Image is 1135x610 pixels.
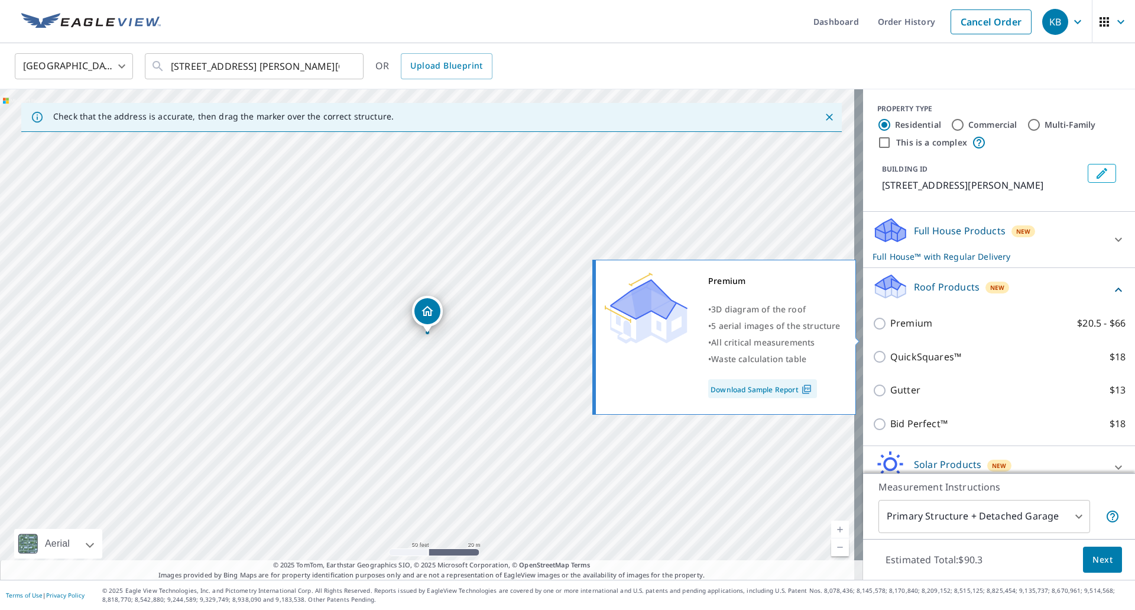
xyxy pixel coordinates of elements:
p: | [6,592,85,599]
span: New [1016,227,1031,236]
label: Multi-Family [1045,119,1096,131]
p: $18 [1110,350,1126,364]
a: Terms [571,560,591,569]
div: Roof ProductsNew [873,273,1126,306]
a: Terms of Use [6,591,43,599]
p: Bid Perfect™ [890,417,948,431]
p: [STREET_ADDRESS][PERSON_NAME] [882,178,1083,192]
span: Waste calculation table [711,353,806,364]
label: This is a complex [896,137,967,149]
label: Residential [895,119,941,131]
p: BUILDING ID [882,164,928,174]
p: Roof Products [914,280,980,294]
p: Solar Products [914,457,981,472]
div: OR [375,53,492,79]
p: $13 [1110,383,1126,398]
input: Search by address or latitude-longitude [171,50,339,83]
span: New [992,461,1007,470]
span: New [990,283,1005,292]
div: Aerial [14,529,102,559]
p: Estimated Total: $90.3 [876,547,992,573]
p: Full House Products [914,224,1006,238]
p: Premium [890,316,932,331]
button: Next [1083,547,1122,573]
div: [GEOGRAPHIC_DATA] [15,50,133,83]
p: QuickSquares™ [890,350,961,364]
div: Primary Structure + Detached Garage [878,500,1090,533]
button: Close [822,109,837,125]
div: PROPERTY TYPE [877,104,1121,114]
a: Current Level 19, Zoom Out [831,538,849,556]
p: Measurement Instructions [878,480,1120,494]
span: All critical measurements [711,337,815,348]
p: Gutter [890,383,920,398]
div: • [708,318,841,334]
a: Upload Blueprint [401,53,492,79]
div: Full House ProductsNewFull House™ with Regular Delivery [873,217,1126,263]
p: $20.5 - $66 [1077,316,1126,331]
div: Aerial [41,529,73,559]
div: • [708,351,841,367]
p: Check that the address is accurate, then drag the marker over the correct structure. [53,111,394,122]
div: Premium [708,273,841,289]
div: • [708,301,841,318]
img: Premium [605,273,688,344]
span: © 2025 TomTom, Earthstar Geographics SIO, © 2025 Microsoft Corporation, © [273,560,591,570]
span: Upload Blueprint [410,59,482,73]
img: Pdf Icon [799,384,815,395]
span: Next [1092,553,1113,567]
span: 5 aerial images of the structure [711,320,840,331]
a: Current Level 19, Zoom In [831,521,849,538]
span: 3D diagram of the roof [711,304,806,315]
a: OpenStreetMap [519,560,569,569]
label: Commercial [968,119,1017,131]
img: EV Logo [21,13,161,31]
p: Full House™ with Regular Delivery [873,250,1104,263]
a: Download Sample Report [708,379,817,398]
p: © 2025 Eagle View Technologies, Inc. and Pictometry International Corp. All Rights Reserved. Repo... [102,586,1129,604]
div: • [708,334,841,351]
p: $18 [1110,417,1126,431]
div: Solar ProductsNew [873,451,1126,485]
span: Your report will include the primary structure and a detached garage if one exists. [1105,509,1120,524]
a: Cancel Order [951,9,1032,34]
a: Privacy Policy [46,591,85,599]
div: Dropped pin, building 1, Residential property, 309 Healthy Way Saint Charles, MO 63304 [412,296,443,333]
button: Edit building 1 [1088,164,1116,183]
div: KB [1042,9,1068,35]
